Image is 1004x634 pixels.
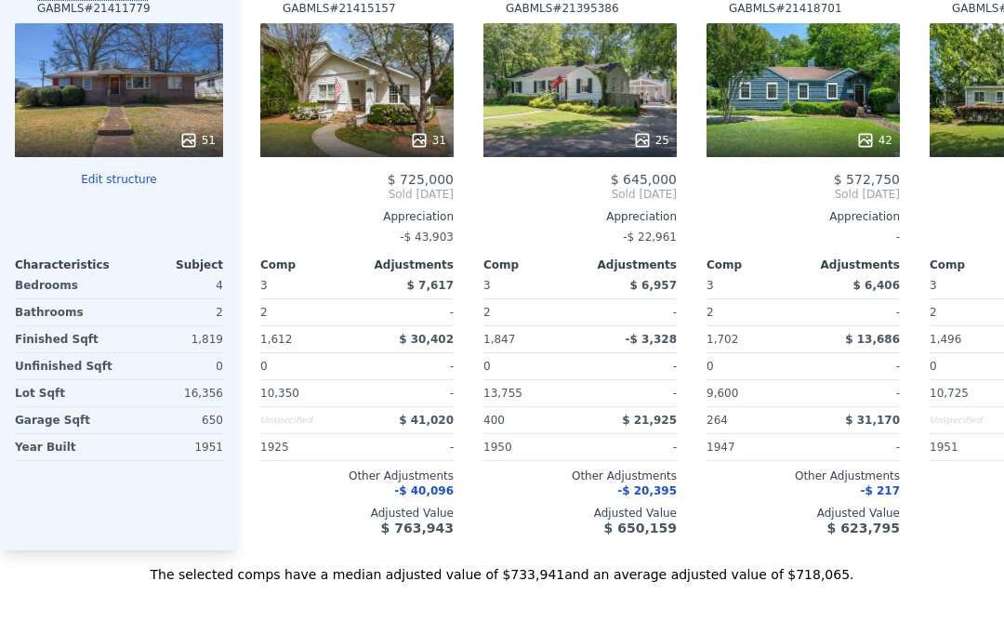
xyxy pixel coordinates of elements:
span: -$ 20,395 [617,484,677,497]
div: - [584,299,677,325]
span: $ 21,925 [622,414,677,427]
div: 1950 [483,434,576,460]
span: $ 725,000 [388,172,454,187]
div: 0 [123,353,223,379]
span: 13,755 [483,387,522,400]
div: - [584,434,677,460]
div: Other Adjustments [260,469,454,483]
div: Other Adjustments [483,469,677,483]
span: -$ 40,096 [394,484,454,497]
span: 10,350 [260,387,299,400]
div: - [807,434,900,460]
span: -$ 3,328 [626,333,677,346]
div: 1947 [707,434,799,460]
span: $ 13,686 [845,333,900,346]
span: -$ 43,903 [400,231,454,244]
span: 3 [260,279,268,292]
div: - [361,380,454,406]
div: 4 [123,272,223,298]
div: - [584,353,677,379]
div: 2 [123,299,223,325]
div: - [584,380,677,406]
div: Adjustments [580,258,677,272]
div: 2 [483,299,576,325]
div: 1,819 [123,326,223,352]
div: Finished Sqft [15,326,115,352]
div: - [361,353,454,379]
span: 1,496 [930,333,961,346]
span: 1,702 [707,333,738,346]
div: Characteristics [15,258,119,272]
span: 3 [483,279,491,292]
div: Comp [483,258,580,272]
div: Garage Sqft [15,407,115,433]
span: Sold [DATE] [707,187,900,202]
span: Sold [DATE] [483,187,677,202]
span: $ 31,170 [845,414,900,427]
div: - [807,299,900,325]
div: 2 [260,299,353,325]
span: 10,725 [930,387,969,400]
div: Comp [260,258,357,272]
div: Unspecified [260,407,353,433]
div: GABMLS # 21395386 [506,1,619,16]
span: 1,612 [260,333,292,346]
div: GABMLS # 21415157 [283,1,396,16]
div: GABMLS # 21418701 [729,1,842,16]
div: Bathrooms [15,299,115,325]
span: $ 763,943 [381,521,454,535]
div: Appreciation [707,209,900,224]
span: 0 [483,360,491,373]
div: 2 [707,299,799,325]
div: Year Built [15,434,115,460]
span: $ 6,406 [853,279,900,292]
div: Subject [119,258,223,272]
div: 42 [856,131,892,150]
span: 0 [260,360,268,373]
div: - [361,299,454,325]
div: Adjusted Value [707,506,900,521]
div: - [807,380,900,406]
div: 1925 [260,434,353,460]
div: Unfinished Sqft [15,353,115,379]
span: 400 [483,414,505,427]
div: 1951 [123,434,223,460]
div: Bedrooms [15,272,115,298]
span: 9,600 [707,387,738,400]
div: Lot Sqft [15,380,115,406]
div: GABMLS # 21411779 [37,1,151,16]
span: $ 30,402 [399,333,454,346]
span: 0 [930,360,937,373]
span: -$ 22,961 [623,231,677,244]
div: - [361,434,454,460]
span: $ 650,159 [604,521,677,535]
span: $ 41,020 [399,414,454,427]
div: Adjustments [357,258,454,272]
div: Appreciation [260,209,454,224]
span: $ 645,000 [611,172,677,187]
div: 51 [179,131,216,150]
span: 3 [930,279,937,292]
div: 16,356 [123,380,223,406]
span: 0 [707,360,714,373]
button: Edit structure [15,172,223,187]
div: 25 [633,131,669,150]
div: 650 [123,407,223,433]
div: - [807,353,900,379]
span: Sold [DATE] [260,187,454,202]
div: 31 [410,131,446,150]
span: -$ 217 [860,484,900,497]
div: Appreciation [483,209,677,224]
span: $ 7,617 [407,279,454,292]
span: $ 572,750 [834,172,900,187]
span: $ 6,957 [630,279,677,292]
span: 264 [707,414,728,427]
span: 3 [707,279,714,292]
div: Comp [707,258,803,272]
div: Adjusted Value [483,506,677,521]
span: $ 623,795 [827,521,900,535]
div: Adjusted Value [260,506,454,521]
div: Other Adjustments [707,469,900,483]
div: Adjustments [803,258,900,272]
div: - [707,224,900,250]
